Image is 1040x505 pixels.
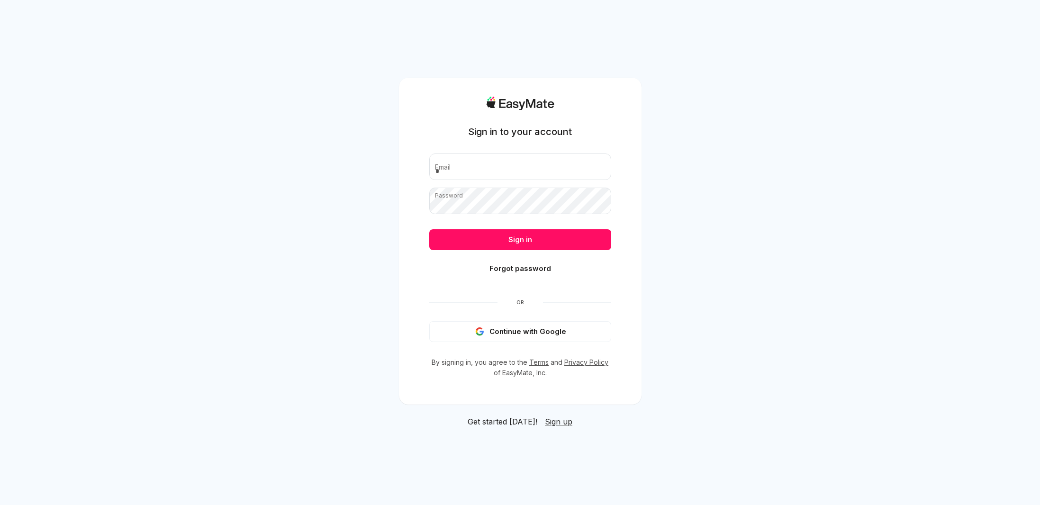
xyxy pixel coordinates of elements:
[545,416,572,427] a: Sign up
[429,258,611,279] button: Forgot password
[564,358,608,366] a: Privacy Policy
[429,229,611,250] button: Sign in
[545,417,572,426] span: Sign up
[529,358,549,366] a: Terms
[429,357,611,378] p: By signing in, you agree to the and of EasyMate, Inc.
[468,125,572,138] h1: Sign in to your account
[468,416,537,427] span: Get started [DATE]!
[497,298,543,306] span: Or
[429,321,611,342] button: Continue with Google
